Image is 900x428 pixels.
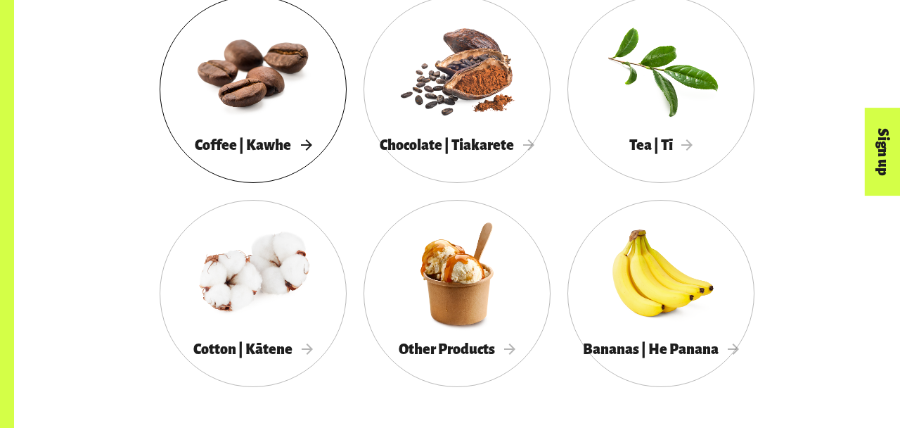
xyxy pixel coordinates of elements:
[193,341,313,357] span: Cotton | Kātene
[583,341,739,357] span: Bananas | He Panana
[160,200,347,387] a: Cotton | Kātene
[380,137,534,153] span: Chocolate | Tiakarete
[567,200,754,387] a: Bananas | He Panana
[629,137,693,153] span: Tea | Tī
[364,200,551,387] a: Other Products
[399,341,515,357] span: Other Products
[195,137,311,153] span: Coffee | Kawhe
